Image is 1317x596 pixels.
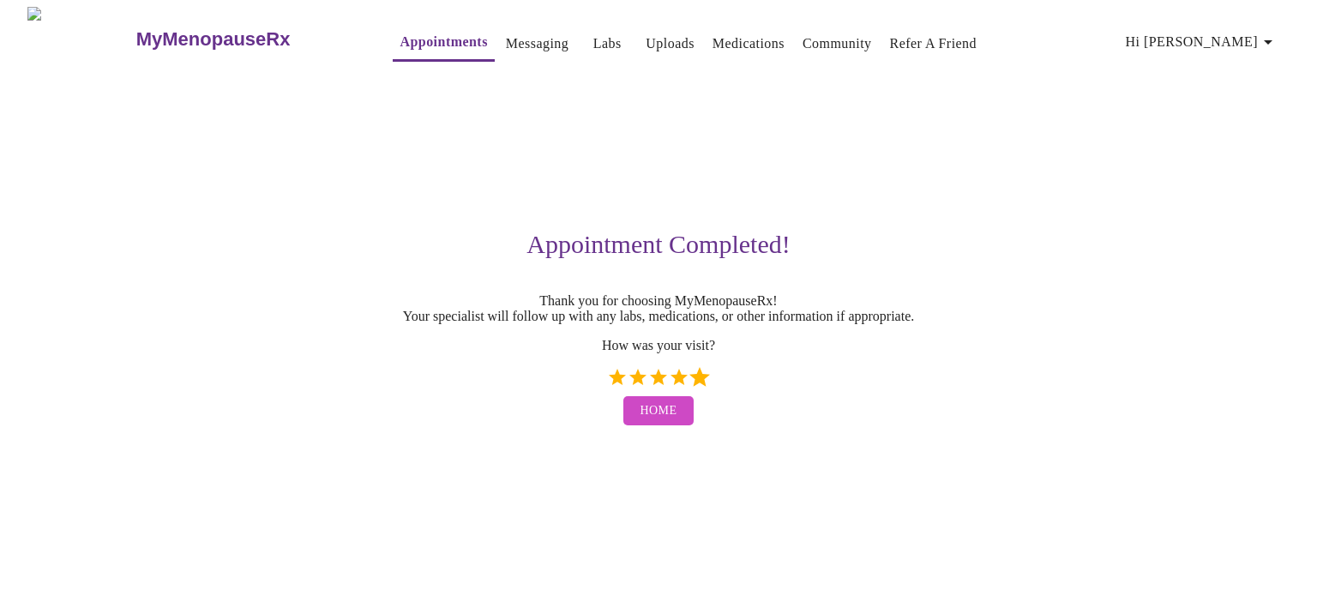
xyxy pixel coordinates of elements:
[803,32,872,56] a: Community
[393,25,494,62] button: Appointments
[796,27,879,61] button: Community
[640,400,677,422] span: Home
[27,7,134,71] img: MyMenopauseRx Logo
[706,27,791,61] button: Medications
[639,27,701,61] button: Uploads
[400,30,487,54] a: Appointments
[623,396,695,426] button: Home
[619,388,699,435] a: Home
[883,27,984,61] button: Refer a Friend
[580,27,634,61] button: Labs
[136,28,291,51] h3: MyMenopauseRx
[506,32,568,56] a: Messaging
[130,293,1187,324] p: Thank you for choosing MyMenopauseRx! Your specialist will follow up with any labs, medications, ...
[130,230,1187,259] h3: Appointment Completed!
[646,32,695,56] a: Uploads
[499,27,575,61] button: Messaging
[890,32,977,56] a: Refer a Friend
[130,338,1187,353] p: How was your visit?
[593,32,622,56] a: Labs
[134,9,358,69] a: MyMenopauseRx
[1126,30,1278,54] span: Hi [PERSON_NAME]
[713,32,785,56] a: Medications
[1119,25,1285,59] button: Hi [PERSON_NAME]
